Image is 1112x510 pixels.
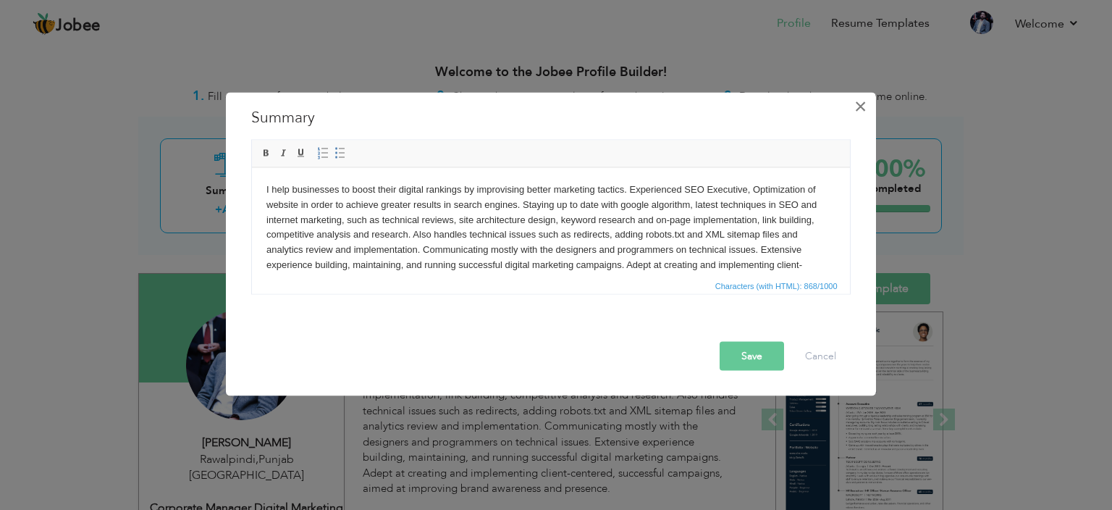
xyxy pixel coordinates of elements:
iframe: Rich Text Editor, summaryEditor [252,168,850,277]
a: Bold [258,146,274,162]
span: Characters (with HTML): 868/1000 [712,280,841,293]
p: I help businesses to boost their digital rankings by improvising better marketing tactics. Experi... [14,14,584,120]
span: × [854,93,867,120]
div: Statistics [712,280,842,293]
a: Insert/Remove Bulleted List [332,146,348,162]
button: Close [849,95,872,118]
a: Italic [276,146,292,162]
a: Insert/Remove Numbered List [315,146,331,162]
button: Save [720,342,784,371]
h3: Summary [251,107,851,129]
a: Underline [293,146,309,162]
button: Cancel [791,342,851,371]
